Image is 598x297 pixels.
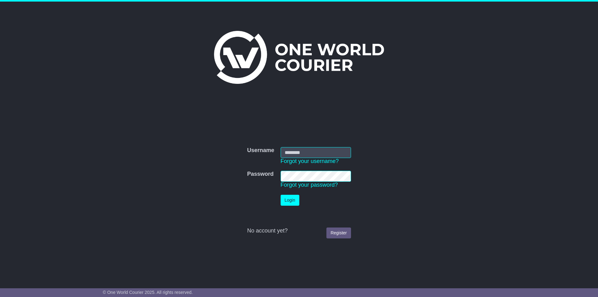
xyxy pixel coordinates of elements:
a: Forgot your password? [281,182,338,188]
button: Login [281,195,299,206]
a: Forgot your username? [281,158,339,164]
a: Register [326,228,351,238]
label: Username [247,147,274,154]
div: No account yet? [247,228,351,234]
label: Password [247,171,273,178]
img: One World [214,31,384,84]
span: © One World Courier 2025. All rights reserved. [103,290,193,295]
